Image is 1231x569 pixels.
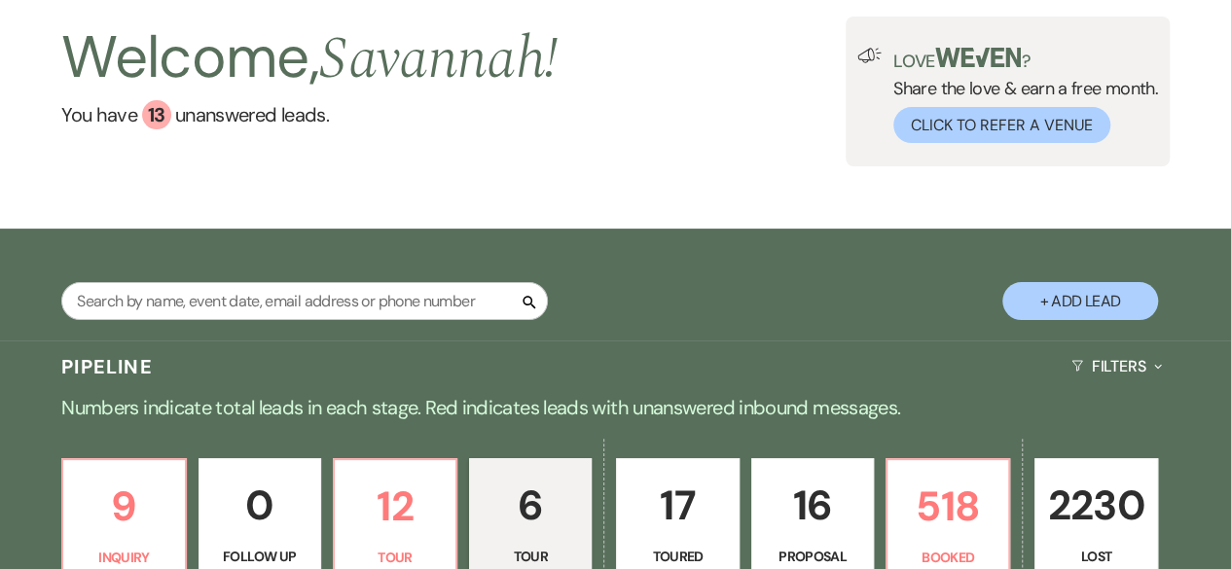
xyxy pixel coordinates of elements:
[142,100,171,129] div: 13
[61,353,153,380] h3: Pipeline
[1002,282,1158,320] button: + Add Lead
[893,48,1158,70] p: Love ?
[1047,546,1144,567] p: Lost
[935,48,1022,67] img: weven-logo-green.svg
[211,473,308,538] p: 0
[319,15,558,104] span: Savannah !
[61,100,558,129] a: You have 13 unanswered leads.
[61,282,548,320] input: Search by name, event date, email address or phone number
[482,473,579,538] p: 6
[61,17,558,100] h2: Welcome,
[629,473,726,538] p: 17
[857,48,882,63] img: loud-speaker-illustration.svg
[893,107,1110,143] button: Click to Refer a Venue
[629,546,726,567] p: Toured
[211,546,308,567] p: Follow Up
[346,474,444,539] p: 12
[899,474,996,539] p: 518
[75,547,172,568] p: Inquiry
[1064,340,1170,392] button: Filters
[764,473,861,538] p: 16
[1047,473,1144,538] p: 2230
[75,474,172,539] p: 9
[882,48,1158,143] div: Share the love & earn a free month.
[899,547,996,568] p: Booked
